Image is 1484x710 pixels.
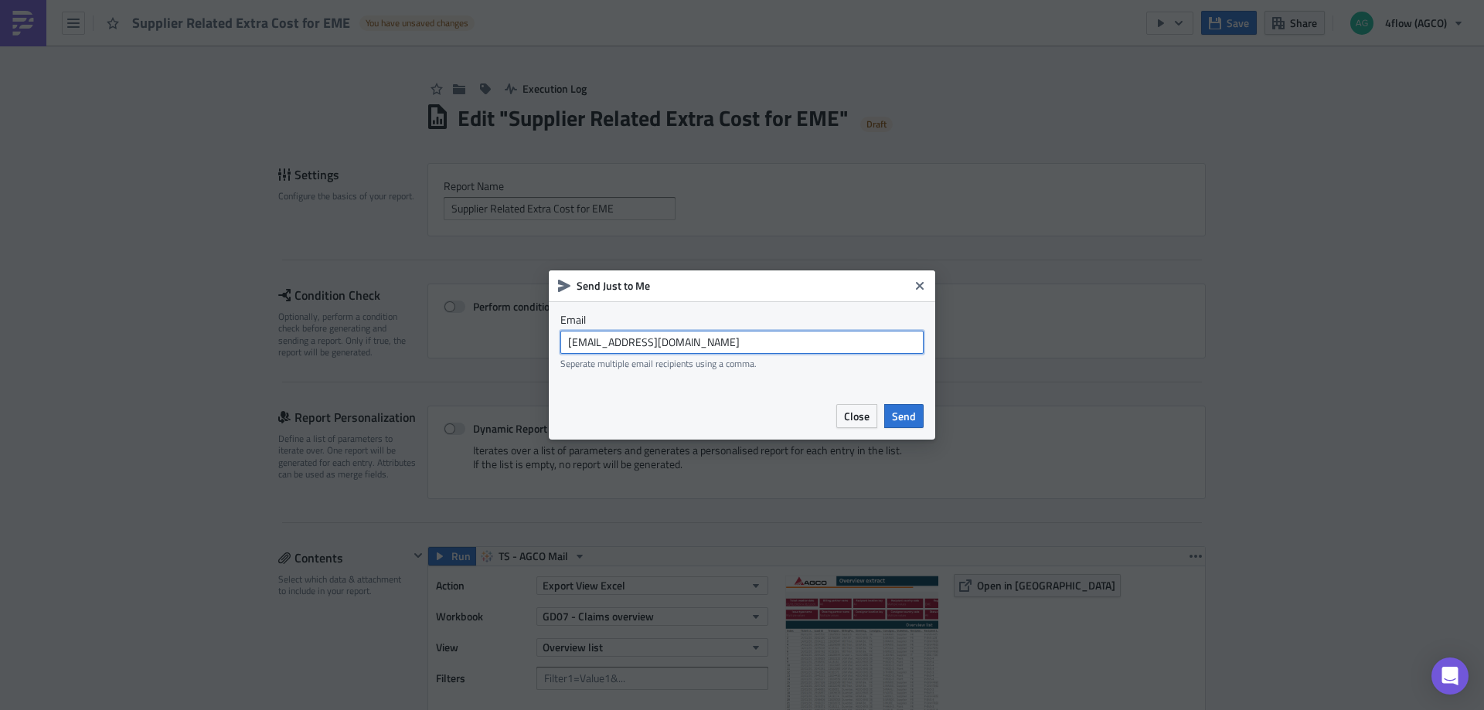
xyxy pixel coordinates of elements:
[836,404,877,428] button: Close
[908,274,931,297] button: Close
[577,279,909,293] h6: Send Just to Me
[560,313,924,327] label: Email
[1431,657,1469,695] div: Open Intercom Messenger
[892,408,916,424] span: Send
[560,358,924,369] div: Seperate multiple email recipients using a comma.
[884,404,924,428] button: Send
[844,408,870,424] span: Close
[6,6,738,19] p: test
[6,6,738,19] body: Rich Text Area. Press ALT-0 for help.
